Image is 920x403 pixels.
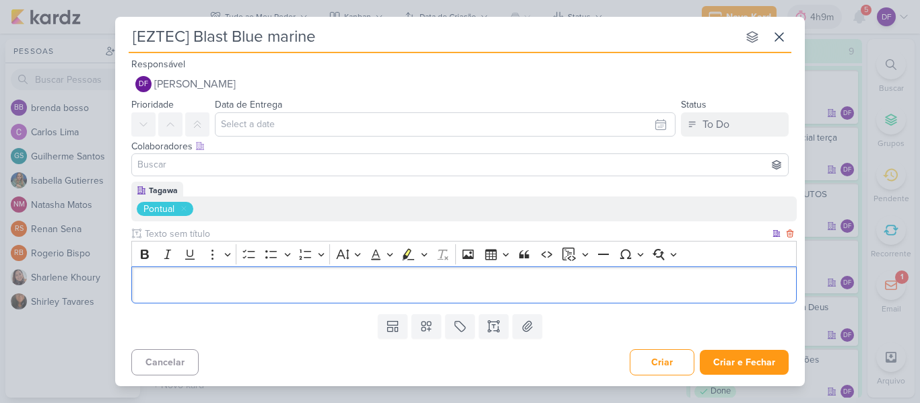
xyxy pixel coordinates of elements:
label: Prioridade [131,99,174,110]
span: [PERSON_NAME] [154,76,236,92]
p: DF [139,81,148,88]
div: Editor toolbar [131,241,797,267]
div: Pontual [143,202,174,216]
div: Editor editing area: main [131,266,797,303]
label: Responsável [131,59,185,70]
div: Diego Freitas [135,76,152,92]
button: Criar e Fechar [700,350,789,375]
div: To Do [702,116,729,133]
div: Colaboradores [131,139,789,153]
input: Select a date [215,112,676,137]
button: Cancelar [131,349,199,375]
button: DF [PERSON_NAME] [131,72,789,96]
label: Data de Entrega [215,99,282,110]
input: Texto sem título [142,227,770,241]
button: To Do [681,112,789,137]
input: Kard Sem Título [129,25,737,49]
label: Status [681,99,707,110]
input: Buscar [135,157,785,173]
button: Criar [630,349,694,375]
div: Tagawa [149,184,178,196]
